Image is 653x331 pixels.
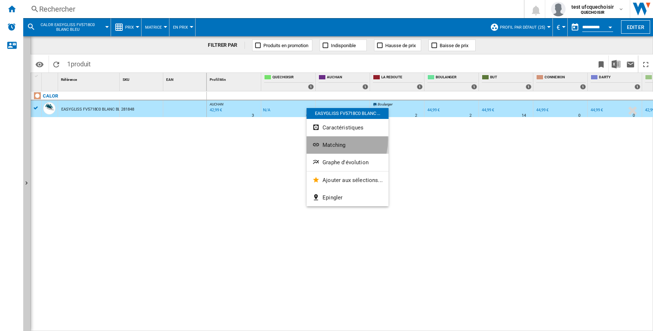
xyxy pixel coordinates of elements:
button: Epingler... [307,189,389,206]
span: Ajouter aux sélections... [323,177,383,183]
span: Epingler [323,194,342,201]
button: Ajouter aux sélections... [307,171,389,189]
span: Graphe d'évolution [323,159,369,166]
button: Matching [307,136,389,154]
button: Caractéristiques [307,119,389,136]
span: Caractéristiques [323,124,364,131]
button: Graphe d'évolution [307,154,389,171]
span: Matching [323,142,345,148]
div: EASYGLISS FV5718C0 BLANC ... [307,108,389,119]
